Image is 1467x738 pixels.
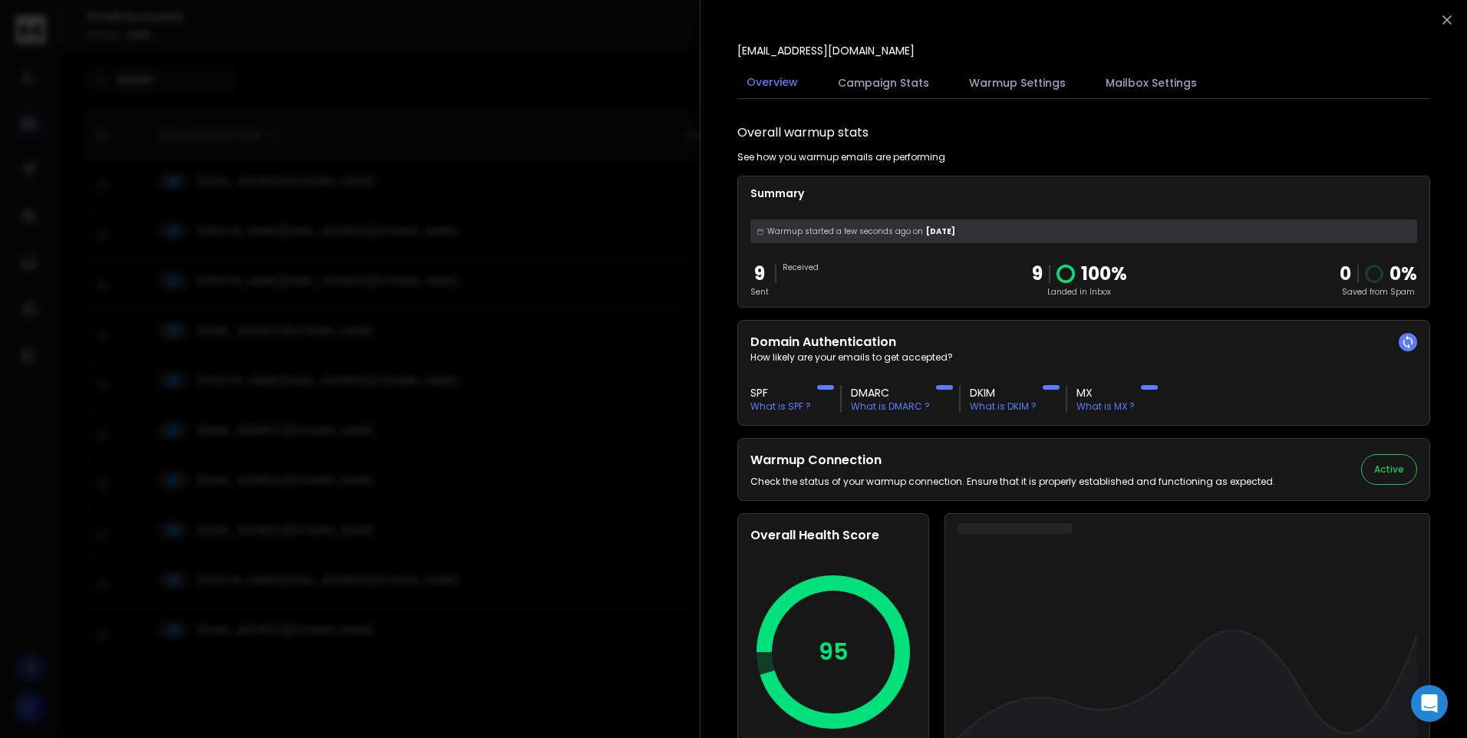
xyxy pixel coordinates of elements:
h1: Overall warmup stats [737,124,869,142]
button: Mailbox Settings [1096,66,1206,100]
p: Received [783,262,819,273]
p: 9 [1032,262,1043,286]
span: Warmup started a few seconds ago on [767,226,923,237]
p: What is SPF ? [750,400,811,413]
p: [EMAIL_ADDRESS][DOMAIN_NAME] [737,43,915,58]
p: Check the status of your warmup connection. Ensure that it is properly established and functionin... [750,476,1275,488]
button: Warmup Settings [960,66,1075,100]
h2: Domain Authentication [750,333,1417,351]
button: Active [1361,454,1417,485]
p: What is MX ? [1076,400,1135,413]
h3: DKIM [970,385,1037,400]
button: Overview [737,65,807,100]
div: [DATE] [750,219,1417,243]
strong: 0 [1340,261,1351,286]
h3: MX [1076,385,1135,400]
p: See how you warmup emails are performing [737,151,945,163]
p: 100 % [1081,262,1127,286]
p: 9 [750,262,769,286]
p: 0 % [1390,262,1417,286]
p: Summary [750,186,1417,201]
h2: Overall Health Score [750,526,916,545]
p: How likely are your emails to get accepted? [750,351,1417,364]
h2: Warmup Connection [750,451,1275,469]
p: Landed in Inbox [1032,286,1127,298]
p: What is DKIM ? [970,400,1037,413]
p: Saved from Spam [1340,286,1417,298]
h3: DMARC [851,385,930,400]
h3: SPF [750,385,811,400]
button: Campaign Stats [829,66,938,100]
p: What is DMARC ? [851,400,930,413]
div: Open Intercom Messenger [1411,685,1448,722]
p: Sent [750,286,769,298]
p: 95 [819,638,849,666]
